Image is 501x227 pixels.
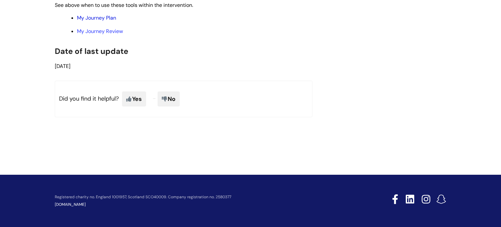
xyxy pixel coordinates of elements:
[77,28,123,35] a: My Journey Review
[158,91,180,106] span: No
[55,63,70,70] span: [DATE]
[55,202,86,207] a: [DOMAIN_NAME]
[55,2,193,8] span: See above when to use these tools within the intervention.
[55,81,312,117] p: Did you find it helpful?
[122,91,146,106] span: Yes
[77,14,116,21] a: My Journey Plan
[55,195,346,199] p: Registered charity no. England 1001957, Scotland SCO40009. Company registration no. 2580377
[55,46,128,56] span: Date of last update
